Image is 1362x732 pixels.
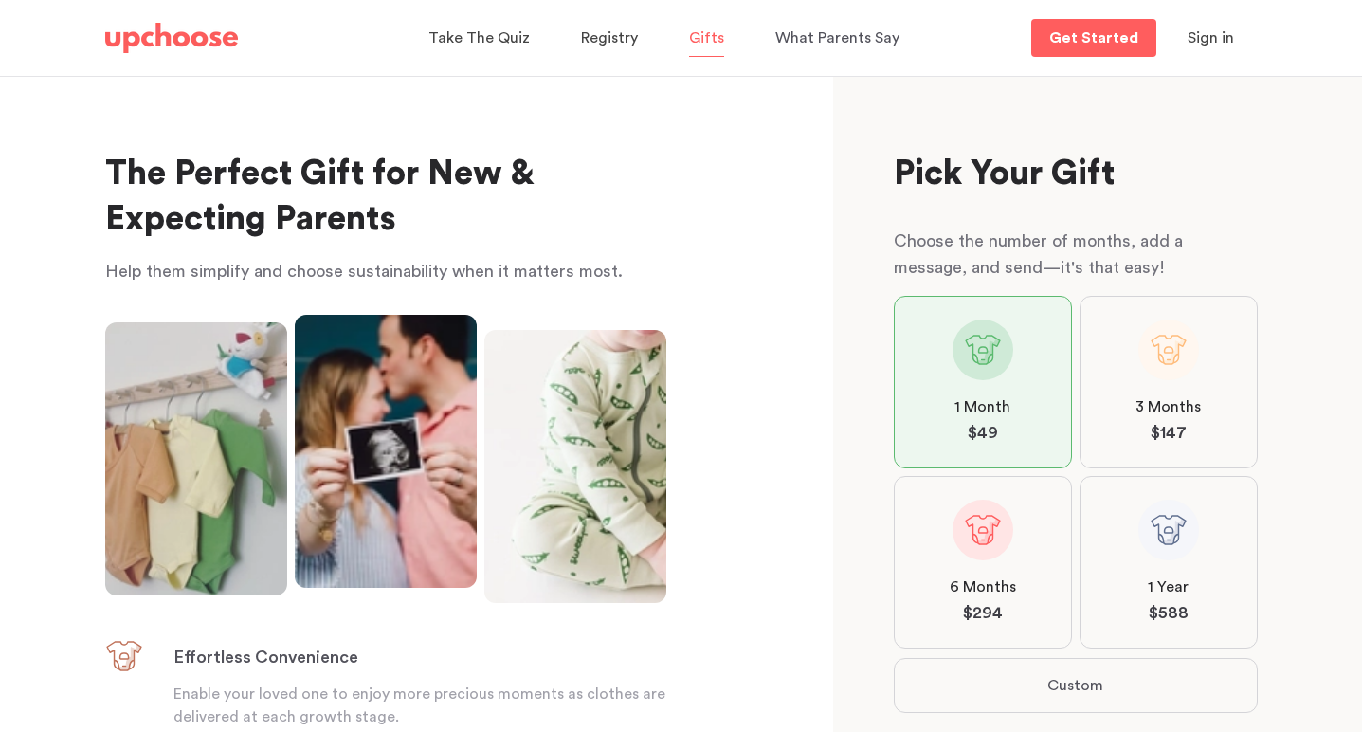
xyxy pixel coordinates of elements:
[963,602,1003,625] span: $ 294
[1031,19,1156,57] a: Get Started
[689,20,730,57] a: Gifts
[1135,395,1201,418] span: 3 Months
[1188,30,1234,46] span: Sign in
[105,637,143,675] img: Effortless Convenience
[173,647,358,669] h3: Effortless Convenience
[1148,576,1189,598] span: 1 Year
[954,395,1010,418] span: 1 Month
[581,30,638,46] span: Registry
[950,576,1016,598] span: 6 Months
[968,422,998,445] span: $ 49
[581,20,644,57] a: Registry
[894,152,1258,197] p: Pick Your Gift
[428,30,530,46] span: Take The Quiz
[105,23,238,53] img: UpChoose
[295,315,477,588] img: Expecting parents showing a scan of their upcoming baby
[105,19,238,58] a: UpChoose
[173,683,666,728] p: Enable your loved one to enjoy more precious moments as clothes are delivered at each growth stage.
[428,20,536,57] a: Take The Quiz
[1149,602,1189,625] span: $ 588
[894,232,1183,276] span: Choose the number of months, add a message, and send—it's that easy!
[689,30,724,46] span: Gifts
[1151,422,1187,445] span: $ 147
[1164,19,1258,57] button: Sign in
[775,20,905,57] a: What Parents Say
[105,263,623,280] span: Help them simplify and choose sustainability when it matters most.
[1049,30,1138,46] p: Get Started
[775,30,899,46] span: What Parents Say
[105,322,287,595] img: Colorful organic cotton baby bodysuits hanging on a rack
[105,152,666,243] h1: The Perfect Gift for New & Expecting Parents
[895,659,1257,712] button: Custom
[484,330,666,603] img: baby wearing adorable romper from UpChoose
